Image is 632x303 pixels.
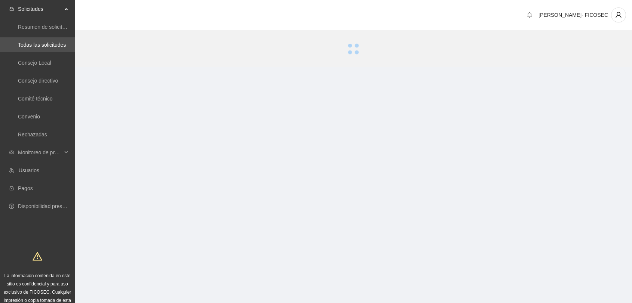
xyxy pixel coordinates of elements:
a: Pagos [18,185,33,191]
button: user [611,7,626,22]
span: user [611,12,626,18]
span: Solicitudes [18,1,62,16]
a: Consejo directivo [18,78,58,84]
a: Todas las solicitudes [18,42,66,48]
span: warning [33,251,42,261]
a: Disponibilidad presupuestal [18,203,82,209]
a: Convenio [18,114,40,120]
a: Rechazadas [18,132,47,137]
span: eye [9,150,14,155]
span: bell [524,12,535,18]
span: Monitoreo de proyectos [18,145,62,160]
a: Resumen de solicitudes por aprobar [18,24,102,30]
span: inbox [9,6,14,12]
button: bell [524,9,536,21]
a: Usuarios [19,167,39,173]
a: Comité técnico [18,96,53,102]
span: [PERSON_NAME]- FICOSEC [539,12,608,18]
a: Consejo Local [18,60,51,66]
